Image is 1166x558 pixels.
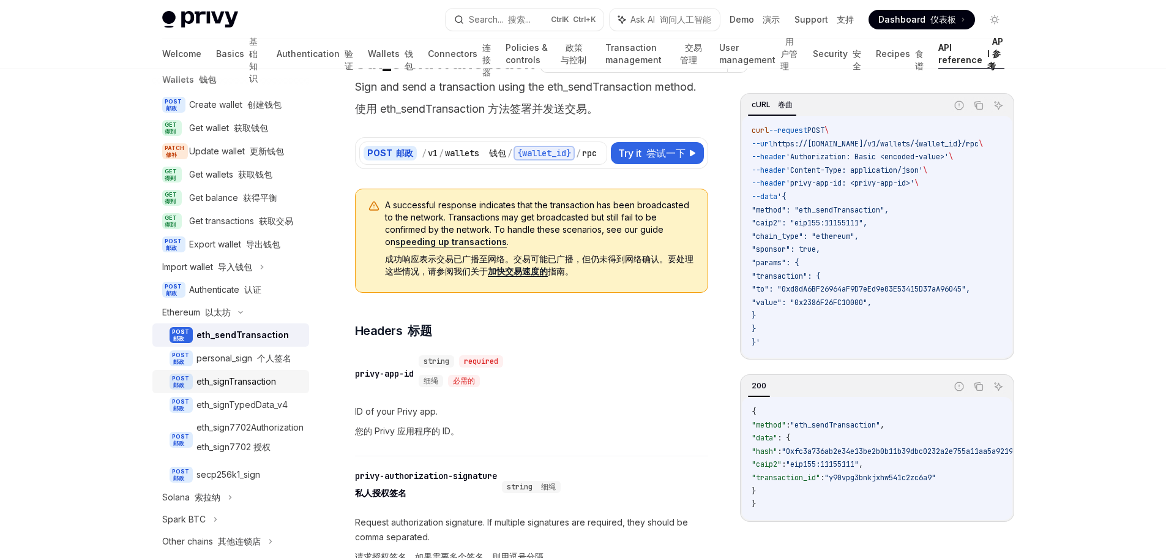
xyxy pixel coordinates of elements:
span: PATCH [162,143,188,159]
a: Basics 基础知识 [216,39,263,69]
font: 细绳 [541,482,556,492]
span: "to": "0xd8dA6BF26964aF9D7eEd9e03E53415D37aA96045", [752,284,970,294]
div: Create wallet [189,97,282,112]
span: 'Content-Type: application/json' [786,165,923,175]
div: rpc [582,147,658,159]
a: Authentication 验证 [277,39,353,69]
span: \ [824,126,829,135]
span: GET [162,213,182,229]
font: 基础知识 [249,36,258,83]
font: 邮政 [173,358,184,365]
span: } [752,486,756,496]
div: POST [364,146,417,160]
button: Ask AI 询问人工智能 [610,9,720,31]
font: 邮政 [166,290,177,296]
div: / [507,147,512,159]
span: ID of your Privy app. [355,404,708,443]
font: 得到 [165,175,176,181]
span: GET [162,120,182,136]
a: API reference API 参考 [938,39,1004,69]
font: 使用 eth_sendTransaction 方法签署并发送交易。 [355,102,598,115]
font: 认证 [244,284,261,295]
div: Authenticate [189,282,261,297]
font: 私人授权签名 [355,488,406,499]
a: GET 得到Get wallet 获取钱包 [152,116,309,140]
span: \ [979,139,983,149]
div: eth_sendTransaction [196,328,289,342]
span: POST [170,397,193,413]
font: 得到 [165,128,176,135]
div: wallets [445,147,506,159]
div: {wallet_id} [514,146,575,160]
span: string [507,482,556,492]
font: 邮政 [173,475,184,481]
a: POST 邮政Authenticate 认证 [152,278,309,301]
span: "sponsor": true, [752,244,820,254]
font: 获得平衡 [243,192,277,203]
a: POST 邮政eth_signTypedData_v4 [152,393,309,417]
a: 加快交易速度的 [488,266,548,277]
span: : [820,473,824,483]
font: 标题 [408,323,432,338]
div: Get wallet [189,121,268,135]
span: "chain_type": "ethereum", [752,232,859,241]
font: 邮政 [173,440,184,447]
span: https://[DOMAIN_NAME]/v1/wallets/{wallet_id}/rpc [773,139,979,149]
font: 索拉纳 [195,492,220,502]
span: --header [752,165,786,175]
span: 'Authorization: Basic <encoded-value>' [786,152,949,162]
font: 创建钱包 [247,99,282,110]
span: "caip2": "eip155:11155111", [752,218,867,228]
div: / [576,147,581,159]
font: 得到 [165,221,176,228]
span: "value": "0x2386F26FC10000", [752,298,872,307]
div: Other chains [162,534,261,549]
a: POST 邮政eth_sign7702Authorizationeth_sign7702 授权 [152,417,309,463]
span: } [752,311,756,320]
font: Ctrl+K [573,15,596,24]
a: POST 邮政eth_sendTransaction [152,323,309,347]
span: "eth_sendTransaction" [790,420,880,430]
a: GET 得到Get wallets 获取钱包 [152,163,309,186]
font: 邮政 [166,105,177,111]
font: 政策与控制 [561,42,586,65]
font: 卷曲 [778,100,793,109]
a: POST 邮政Create wallet 创建钱包 [152,93,309,116]
font: 交易管理 [680,42,702,65]
span: POST [170,432,193,448]
span: POST [162,236,185,252]
font: 邮政 [166,244,177,251]
div: 必需的 [448,375,480,387]
div: personal_sign [196,351,291,366]
font: 更新钱包 [250,146,284,156]
font: 询问人工智能 [660,14,711,25]
a: POST 邮政secp256k1_sign [152,463,309,486]
div: Get balance [189,190,277,205]
div: Export wallet [189,237,280,252]
span: "method" [752,420,786,430]
font: 验证 [345,48,353,71]
div: Import wallet [162,260,252,274]
span: --data [752,192,777,202]
font: 邮政 [173,335,184,342]
span: : { [777,433,790,443]
span: GET [162,190,182,206]
font: 食谱 [915,48,924,71]
svg: Warning [368,200,380,213]
font: 导入钱包 [218,262,252,272]
font: 成功响应表示交易已广播至网络。交易可能已广播，但仍未得到网络确认。要处理这些情况，请参阅我们关于 指南。 [385,254,693,277]
button: Toggle dark mode [985,10,1004,29]
span: GET [162,167,182,183]
font: 得到 [165,198,176,205]
a: speeding up transactions [395,236,507,247]
font: 钱包 [405,48,413,71]
div: Get transactions [189,214,293,228]
div: eth_signTypedData_v4 [196,398,288,412]
span: , [859,459,863,469]
span: : [777,447,782,456]
button: Try it 尝试一下 [611,142,704,164]
font: 导出钱包 [246,239,280,249]
font: 邮政 [396,148,413,158]
font: 其他连锁店 [218,536,261,546]
div: required [459,355,503,368]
